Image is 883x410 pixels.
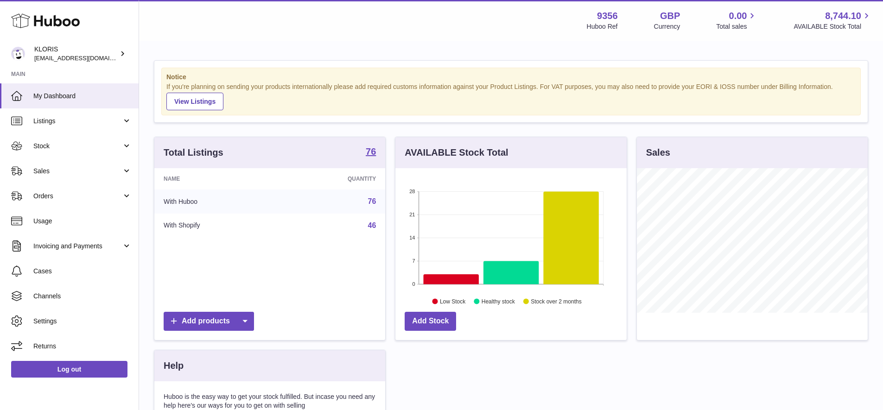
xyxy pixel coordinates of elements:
text: 0 [413,281,415,287]
span: 8,744.10 [825,10,861,22]
th: Quantity [279,168,386,189]
span: Listings [33,117,122,126]
a: 76 [366,147,376,158]
text: Low Stock [440,298,466,304]
span: 0.00 [729,10,747,22]
text: Healthy stock [482,298,515,304]
span: My Dashboard [33,92,132,101]
div: Currency [654,22,680,31]
a: View Listings [166,93,223,110]
a: 8,744.10 AVAILABLE Stock Total [794,10,872,31]
div: Huboo Ref [587,22,618,31]
span: Returns [33,342,132,351]
span: Orders [33,192,122,201]
span: Cases [33,267,132,276]
text: 7 [413,258,415,264]
strong: GBP [660,10,680,22]
span: [EMAIL_ADDRESS][DOMAIN_NAME] [34,54,136,62]
span: Channels [33,292,132,301]
span: Sales [33,167,122,176]
text: 21 [410,212,415,217]
a: Log out [11,361,127,378]
h3: Help [164,360,184,372]
span: Total sales [716,22,757,31]
span: Invoicing and Payments [33,242,122,251]
p: Huboo is the easy way to get your stock fulfilled. But incase you need any help here's our ways f... [164,392,376,410]
a: 46 [368,221,376,229]
h3: AVAILABLE Stock Total [405,146,508,159]
div: KLORIS [34,45,118,63]
a: Add Stock [405,312,456,331]
strong: 9356 [597,10,618,22]
a: 76 [368,197,376,205]
th: Name [154,168,279,189]
a: Add products [164,312,254,331]
strong: 76 [366,147,376,156]
a: 0.00 Total sales [716,10,757,31]
h3: Sales [646,146,670,159]
h3: Total Listings [164,146,223,159]
span: Usage [33,217,132,226]
span: AVAILABLE Stock Total [794,22,872,31]
td: With Huboo [154,189,279,214]
span: Settings [33,317,132,326]
span: Stock [33,142,122,151]
text: 14 [410,235,415,240]
img: huboo@kloriscbd.com [11,47,25,61]
text: 28 [410,189,415,194]
strong: Notice [166,73,856,82]
td: With Shopify [154,214,279,238]
text: Stock over 2 months [531,298,582,304]
div: If you're planning on sending your products internationally please add required customs informati... [166,82,856,110]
